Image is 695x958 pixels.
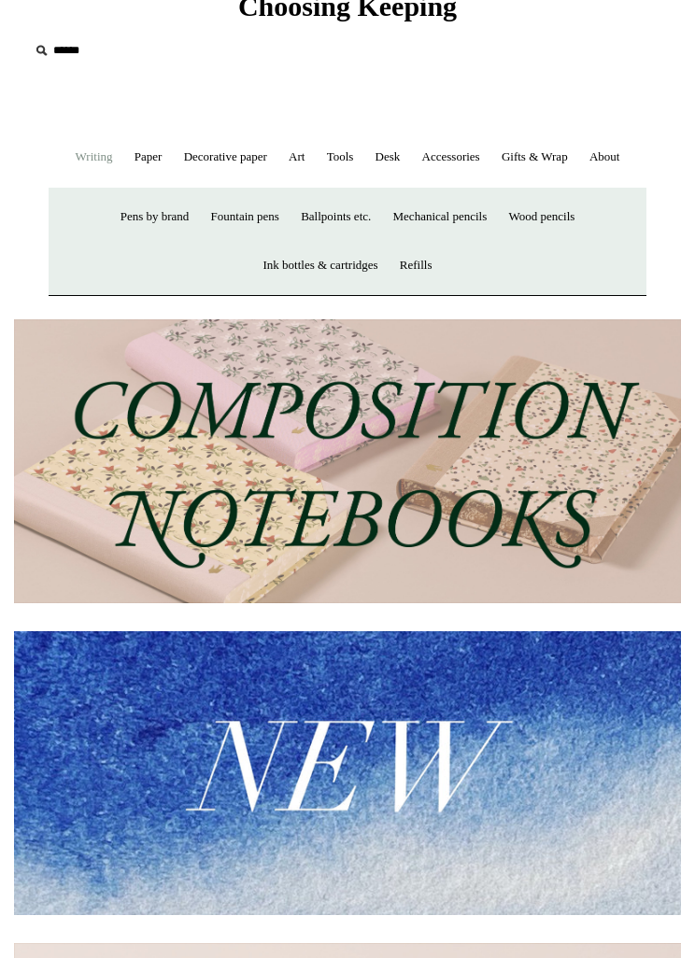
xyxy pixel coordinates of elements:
a: Desk [366,133,410,182]
a: Wood pencils [500,192,585,242]
a: Tools [318,133,363,182]
a: Ink bottles & cartridges [253,241,387,290]
a: Decorative paper [175,133,277,182]
a: About [580,133,630,182]
img: New.jpg__PID:f73bdf93-380a-4a35-bcfe-7823039498e1 [14,631,681,915]
a: Art [279,133,314,182]
a: Ballpoints etc. [291,192,380,242]
a: Pens by brand [111,192,199,242]
a: Refills [390,241,442,290]
a: Mechanical pencils [384,192,497,242]
a: Choosing Keeping [238,6,457,19]
a: Writing [66,133,122,182]
a: Paper [125,133,172,182]
a: Fountain pens [202,192,289,242]
a: Gifts & Wrap [492,133,577,182]
img: 202302 Composition ledgers.jpg__PID:69722ee6-fa44-49dd-a067-31375e5d54ec [14,319,681,603]
a: Accessories [413,133,489,182]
